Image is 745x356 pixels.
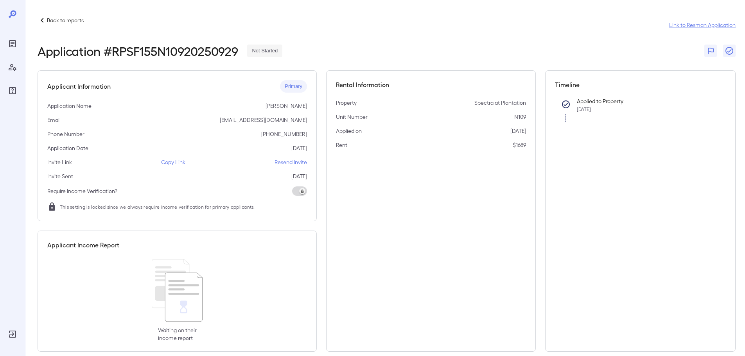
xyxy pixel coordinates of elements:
span: [DATE] [577,106,591,112]
h2: Application # RPSF155N10920250929 [38,44,238,58]
p: Application Date [47,144,88,152]
p: $1689 [513,141,526,149]
p: [PERSON_NAME] [266,102,307,110]
div: Log Out [6,328,19,340]
p: Unit Number [336,113,368,121]
p: [EMAIL_ADDRESS][DOMAIN_NAME] [220,116,307,124]
span: Primary [280,83,307,90]
div: Manage Users [6,61,19,73]
p: Invite Sent [47,172,73,180]
p: Applied to Property [577,97,714,105]
p: Waiting on their income report [158,326,197,342]
p: Applied on [336,127,362,135]
h5: Applicant Information [47,82,111,91]
h5: Timeline [555,80,726,89]
p: Copy Link [161,158,185,166]
span: This setting is locked since we always require income verification for primary applicants. [60,203,255,211]
p: [DATE] [510,127,526,135]
p: Require Income Verification? [47,187,117,195]
span: Not Started [247,47,282,55]
p: Email [47,116,61,124]
h5: Rental Information [336,80,526,89]
p: Property [336,99,357,107]
a: Link to Resman Application [669,21,736,29]
p: Rent [336,141,347,149]
div: FAQ [6,84,19,97]
p: [DATE] [291,172,307,180]
p: Application Name [47,102,92,110]
p: [PHONE_NUMBER] [261,130,307,138]
button: Flag Report [704,45,717,57]
p: [DATE] [291,144,307,152]
h5: Applicant Income Report [47,240,119,250]
div: Reports [6,38,19,50]
p: Invite Link [47,158,72,166]
button: Close Report [723,45,736,57]
p: Phone Number [47,130,84,138]
p: Spectra at Plantation [474,99,526,107]
p: Resend Invite [275,158,307,166]
p: N109 [514,113,526,121]
p: Back to reports [47,16,84,24]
